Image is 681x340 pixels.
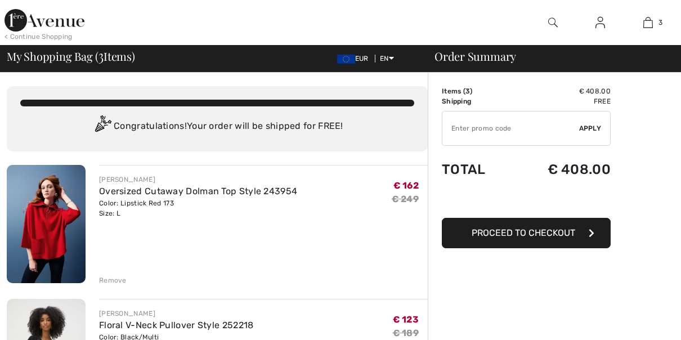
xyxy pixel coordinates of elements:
img: My Info [595,16,605,29]
span: 3 [658,17,662,28]
button: Proceed to Checkout [442,218,611,248]
img: My Bag [643,16,653,29]
a: 3 [625,16,671,29]
td: Shipping [442,96,510,106]
a: Oversized Cutaway Dolman Top Style 243954 [99,186,297,196]
td: € 408.00 [510,150,611,189]
iframe: PayPal [442,189,611,214]
a: Sign In [586,16,614,30]
img: Congratulation2.svg [91,115,114,138]
div: [PERSON_NAME] [99,175,297,185]
span: My Shopping Bag ( Items) [7,51,135,62]
div: [PERSON_NAME] [99,308,254,319]
img: search the website [548,16,558,29]
div: Remove [99,275,127,285]
img: 1ère Avenue [5,9,84,32]
td: Total [442,150,510,189]
span: EN [380,55,394,62]
span: € 123 [393,314,419,325]
span: 3 [465,87,470,95]
span: Apply [579,123,602,133]
div: Congratulations! Your order will be shipped for FREE! [20,115,414,138]
td: Free [510,96,611,106]
img: Euro [337,55,355,64]
td: € 408.00 [510,86,611,96]
span: € 162 [393,180,419,191]
div: Order Summary [421,51,674,62]
span: EUR [337,55,373,62]
td: Items ( ) [442,86,510,96]
span: Proceed to Checkout [472,227,575,238]
s: € 249 [392,194,419,204]
input: Promo code [442,111,579,145]
s: € 189 [393,328,419,338]
a: Floral V-Neck Pullover Style 252218 [99,320,254,330]
span: 3 [98,48,104,62]
img: Oversized Cutaway Dolman Top Style 243954 [7,165,86,283]
div: < Continue Shopping [5,32,73,42]
div: Color: Lipstick Red 173 Size: L [99,198,297,218]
